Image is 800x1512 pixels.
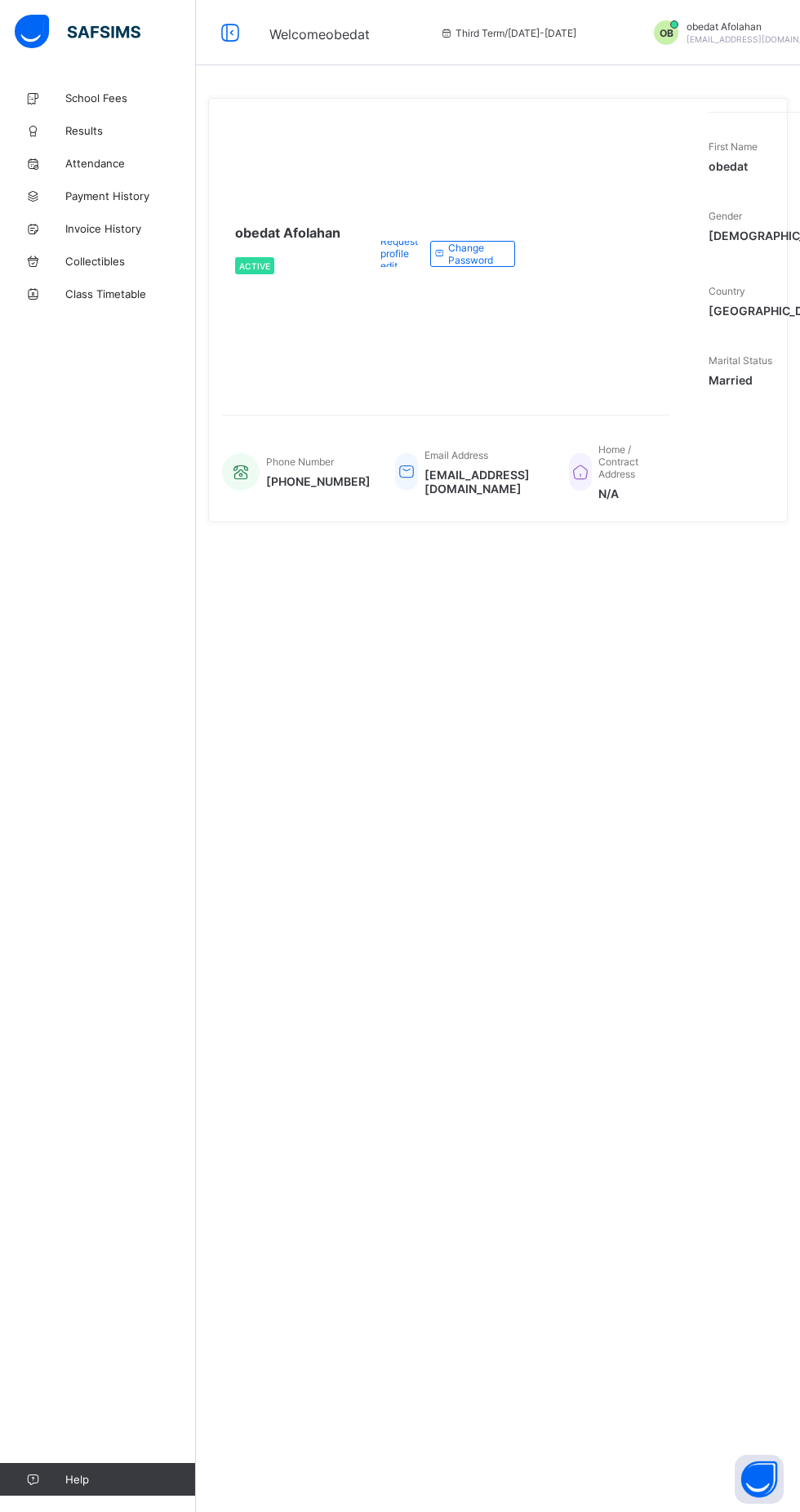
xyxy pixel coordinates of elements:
[439,27,576,39] span: session/term information
[269,26,370,42] span: Welcome obedat
[598,443,638,480] span: Home / Contract Address
[709,210,742,222] span: Gender
[448,242,502,266] span: Change Password
[709,140,758,153] span: First Name
[598,487,653,500] span: N/A
[239,261,270,271] span: Active
[65,157,196,170] span: Attendance
[266,474,371,488] span: [PHONE_NUMBER]
[65,1473,195,1486] span: Help
[735,1455,784,1504] button: Open asap
[65,222,196,235] span: Invoice History
[380,235,418,272] span: Request profile edit
[15,15,140,49] img: safsims
[235,225,340,241] span: obedat Afolahan
[660,27,673,39] span: OB
[65,287,196,300] span: Class Timetable
[266,456,334,468] span: Phone Number
[709,285,745,297] span: Country
[424,468,544,496] span: [EMAIL_ADDRESS][DOMAIN_NAME]
[65,91,196,105] span: School Fees
[65,255,196,268] span: Collectibles
[65,124,196,137] span: Results
[65,189,196,202] span: Payment History
[709,354,772,367] span: Marital Status
[424,449,488,461] span: Email Address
